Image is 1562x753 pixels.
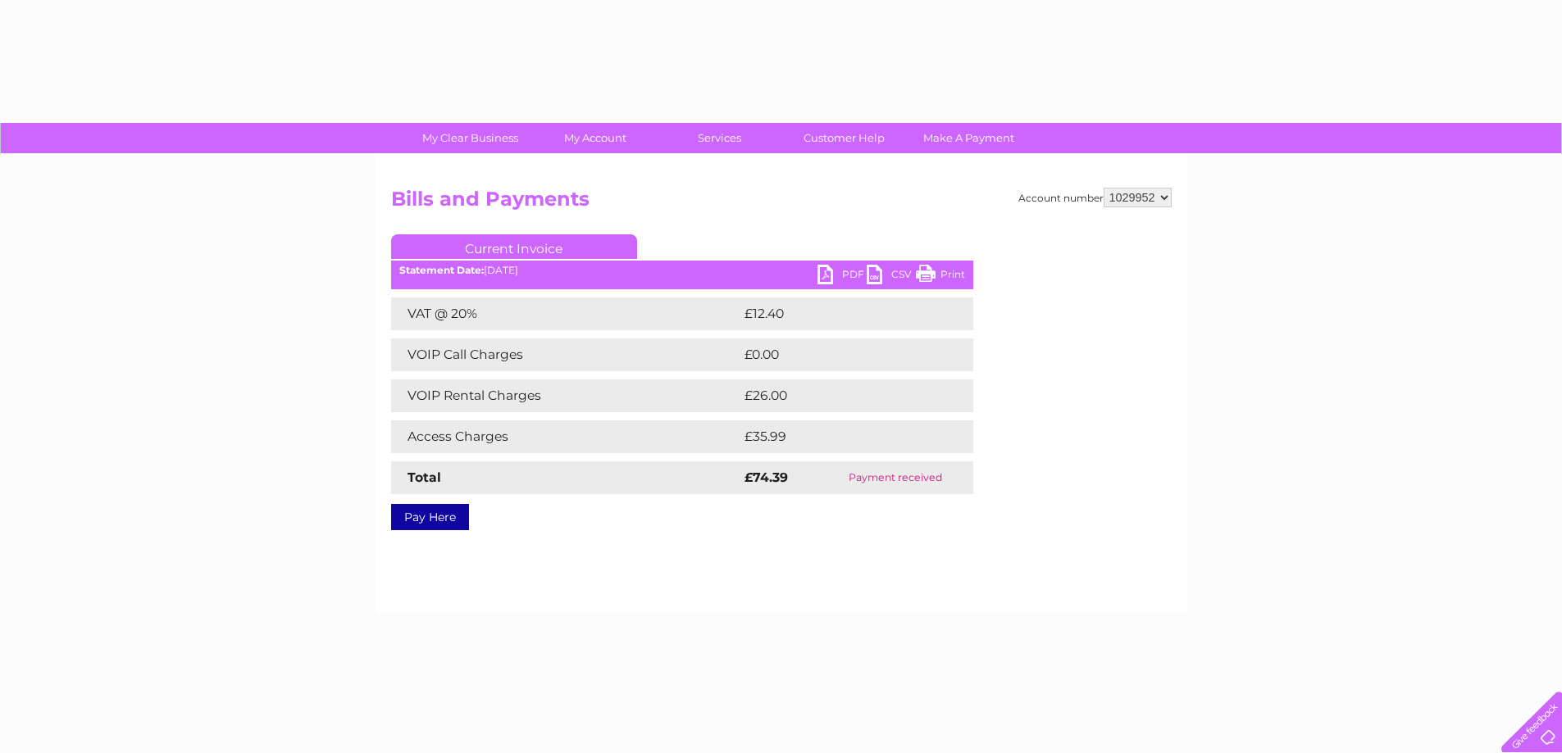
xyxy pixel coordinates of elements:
b: Statement Date: [399,264,484,276]
a: My Account [527,123,663,153]
a: Print [916,265,965,288]
strong: Total [408,469,441,485]
td: Payment received [818,461,972,494]
h2: Bills and Payments [391,188,1172,219]
td: VOIP Call Charges [391,338,740,371]
a: Customer Help [776,123,912,153]
strong: £74.39 [745,469,788,485]
div: [DATE] [391,265,973,276]
td: £0.00 [740,338,936,371]
td: Access Charges [391,420,740,453]
td: VOIP Rental Charges [391,379,740,412]
td: £12.40 [740,297,939,330]
a: Make A Payment [901,123,1036,153]
a: Pay Here [391,504,469,530]
a: Services [652,123,787,153]
a: My Clear Business [403,123,538,153]
td: £26.00 [740,379,941,412]
a: CSV [867,265,916,288]
div: Account number [1018,188,1172,207]
a: PDF [817,265,867,288]
a: Current Invoice [391,234,637,259]
td: £35.99 [740,420,940,453]
td: VAT @ 20% [391,297,740,330]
